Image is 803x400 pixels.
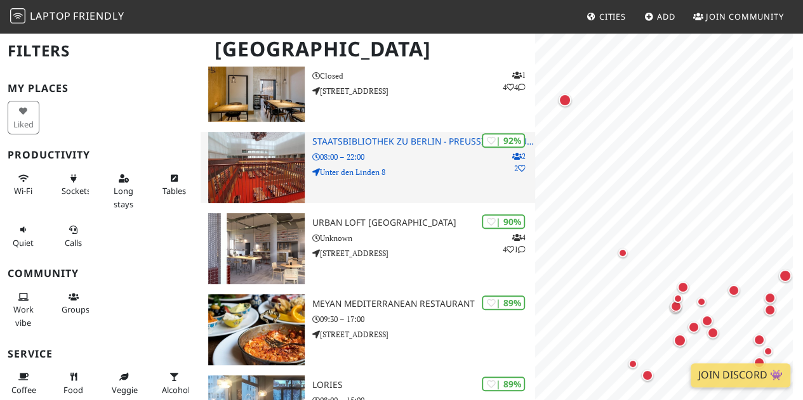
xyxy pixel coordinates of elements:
a: KleinMein Coffee & Coworking | 94% 144 KleinMein Coffee & Coworking Closed [STREET_ADDRESS] [201,51,535,122]
div: Map marker [556,91,574,109]
span: Quiet [13,237,34,248]
h3: Meyan Mediterranean Restaurant [312,299,535,309]
p: [STREET_ADDRESS] [312,247,535,259]
a: URBAN LOFT Berlin | 90% 441 URBAN LOFT [GEOGRAPHIC_DATA] Unknown [STREET_ADDRESS] [201,213,535,284]
div: Map marker [726,282,742,299]
img: LaptopFriendly [10,8,25,23]
img: Staatsbibliothek zu Berlin - Preußischer Kulturbesitz [208,132,305,203]
div: Map marker [751,332,767,348]
div: Map marker [762,290,778,306]
button: Alcohol [158,366,190,400]
p: [STREET_ADDRESS] [312,328,535,340]
span: Laptop [30,9,71,23]
button: Veggie [108,366,140,400]
div: | 89% [482,377,525,391]
span: Food [63,384,83,396]
a: Cities [581,5,631,28]
a: Add [639,5,680,28]
a: Join Community [688,5,789,28]
button: Wi-Fi [8,168,39,202]
button: Calls [58,219,90,253]
div: | 92% [482,133,525,148]
div: Map marker [670,291,686,306]
button: Coffee [8,366,39,400]
span: Work-friendly tables [162,185,185,197]
div: Map marker [762,302,778,318]
div: Map marker [625,356,640,371]
button: Work vibe [8,287,39,333]
button: Quiet [8,219,39,253]
span: Coffee [11,384,36,396]
div: Map marker [760,344,776,359]
div: Map marker [675,279,691,295]
button: Groups [58,287,90,320]
span: Power sockets [62,185,91,197]
button: Tables [158,168,190,202]
img: Meyan Mediterranean Restaurant [208,294,305,365]
span: Veggie [112,384,138,396]
a: Meyan Mediterranean Restaurant | 89% Meyan Mediterranean Restaurant 09:30 – 17:00 [STREET_ADDRESS] [201,294,535,365]
button: Food [58,366,90,400]
a: LaptopFriendly LaptopFriendly [10,6,124,28]
h2: Filters [8,32,193,70]
a: Join Discord 👾 [691,363,790,387]
span: Video/audio calls [65,237,82,248]
h3: My Places [8,82,193,94]
h1: [GEOGRAPHIC_DATA] [204,32,533,67]
p: 2 2 [512,150,525,174]
div: Map marker [776,267,794,285]
div: Map marker [699,313,715,329]
p: Unter den Linden 8 [312,166,535,178]
h3: URBAN LOFT [GEOGRAPHIC_DATA] [312,217,535,228]
span: Join Community [706,11,784,22]
span: Friendly [73,9,124,23]
img: KleinMein Coffee & Coworking [208,51,305,122]
div: Map marker [668,298,684,314]
img: URBAN LOFT Berlin [208,213,305,284]
div: Map marker [705,325,721,341]
div: | 90% [482,214,525,229]
h3: Staatsbibliothek zu Berlin - Preußischer Kulturbesitz [312,136,535,147]
h3: Community [8,268,193,280]
div: Map marker [667,299,684,316]
h3: Service [8,348,193,360]
p: 4 4 1 [502,231,525,255]
span: Cities [599,11,626,22]
span: Stable Wi-Fi [14,185,32,197]
div: Map marker [694,294,709,309]
div: Map marker [671,332,689,349]
div: Map marker [686,319,702,335]
button: Sockets [58,168,90,202]
a: Staatsbibliothek zu Berlin - Preußischer Kulturbesitz | 92% 22 Staatsbibliothek zu Berlin - Preuß... [201,132,535,203]
div: Map marker [751,354,767,371]
p: 08:00 – 22:00 [312,151,535,163]
p: 09:30 – 17:00 [312,313,535,325]
span: Long stays [114,185,133,209]
h3: Lories [312,380,535,390]
p: [STREET_ADDRESS] [312,85,535,97]
div: Map marker [615,245,630,261]
span: Add [657,11,675,22]
div: Map marker [639,367,656,384]
span: Alcohol [162,384,190,396]
span: Group tables [62,304,90,315]
div: | 89% [482,295,525,310]
p: Unknown [312,232,535,244]
button: Long stays [108,168,140,214]
span: People working [13,304,34,328]
h3: Productivity [8,149,193,161]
